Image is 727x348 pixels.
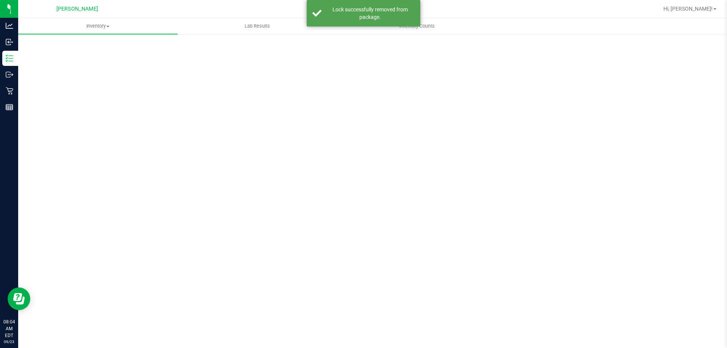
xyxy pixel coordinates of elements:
[326,6,415,21] div: Lock successfully removed from package.
[18,23,178,30] span: Inventory
[6,22,13,30] inline-svg: Analytics
[56,6,98,12] span: [PERSON_NAME]
[18,18,178,34] a: Inventory
[6,55,13,62] inline-svg: Inventory
[6,71,13,78] inline-svg: Outbound
[234,23,280,30] span: Lab Results
[663,6,713,12] span: Hi, [PERSON_NAME]!
[8,287,30,310] iframe: Resource center
[6,103,13,111] inline-svg: Reports
[178,18,337,34] a: Lab Results
[3,318,15,339] p: 08:04 AM EDT
[6,87,13,95] inline-svg: Retail
[3,339,15,345] p: 09/23
[6,38,13,46] inline-svg: Inbound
